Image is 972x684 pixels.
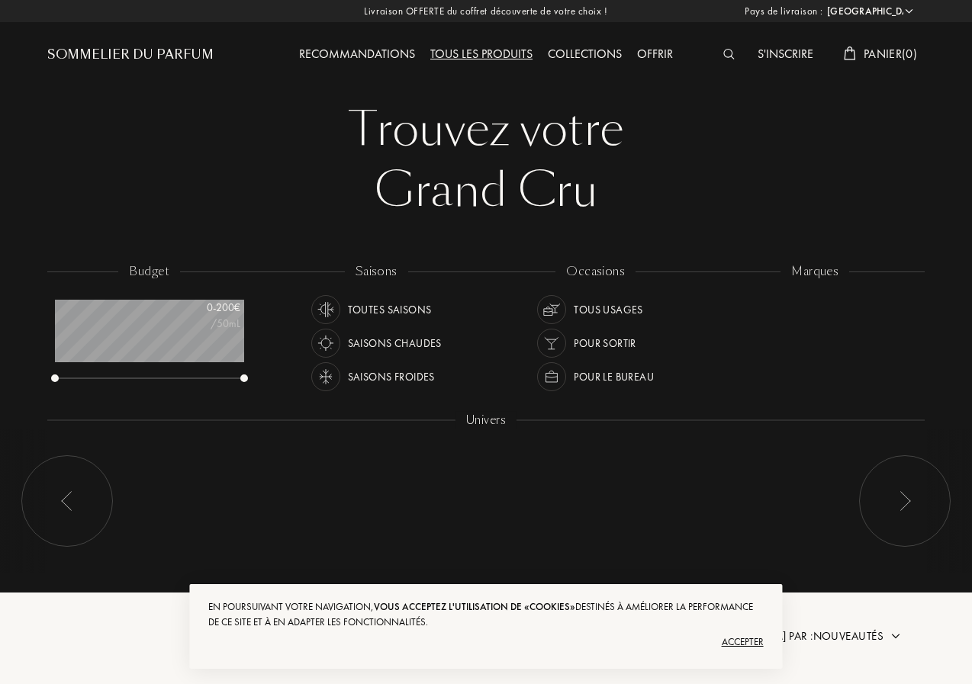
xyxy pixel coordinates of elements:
[315,332,336,354] img: usage_season_hot_white.svg
[59,160,913,221] div: Grand Cru
[423,46,540,62] a: Tous les produits
[345,263,408,281] div: saisons
[423,45,540,65] div: Tous les produits
[164,300,240,316] div: 0 - 200 €
[541,299,562,320] img: usage_occasion_all_white.svg
[315,299,336,320] img: usage_season_average_white.svg
[723,49,735,59] img: search_icn_white.svg
[47,46,214,64] a: Sommelier du Parfum
[629,46,681,62] a: Offrir
[780,263,849,281] div: marques
[750,45,821,65] div: S'inscrire
[208,599,763,630] div: En poursuivant votre navigation, destinés à améliorer la performance de ce site et à en adapter l...
[540,45,629,65] div: Collections
[315,366,336,387] img: usage_season_cold_white.svg
[164,316,240,332] div: /50mL
[374,600,575,613] span: vous acceptez l'utilisation de «cookies»
[540,46,629,62] a: Collections
[348,362,435,391] div: Saisons froides
[574,295,643,324] div: Tous usages
[844,47,856,60] img: cart_white.svg
[291,46,423,62] a: Recommandations
[348,295,432,324] div: Toutes saisons
[574,362,654,391] div: Pour le bureau
[208,630,763,654] div: Accepter
[541,332,562,354] img: usage_occasion_party_white.svg
[574,329,636,358] div: Pour sortir
[455,412,517,429] div: Univers
[348,329,442,358] div: Saisons chaudes
[750,46,821,62] a: S'inscrire
[59,99,913,160] div: Trouvez votre
[899,491,911,511] img: arr_left.svg
[864,46,917,62] span: Panier ( 0 )
[118,263,180,281] div: budget
[555,263,636,281] div: occasions
[745,4,823,19] span: Pays de livraison :
[629,45,681,65] div: Offrir
[61,491,73,511] img: arr_left.svg
[890,630,902,642] img: arrow.png
[541,366,562,387] img: usage_occasion_work_white.svg
[291,45,423,65] div: Recommandations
